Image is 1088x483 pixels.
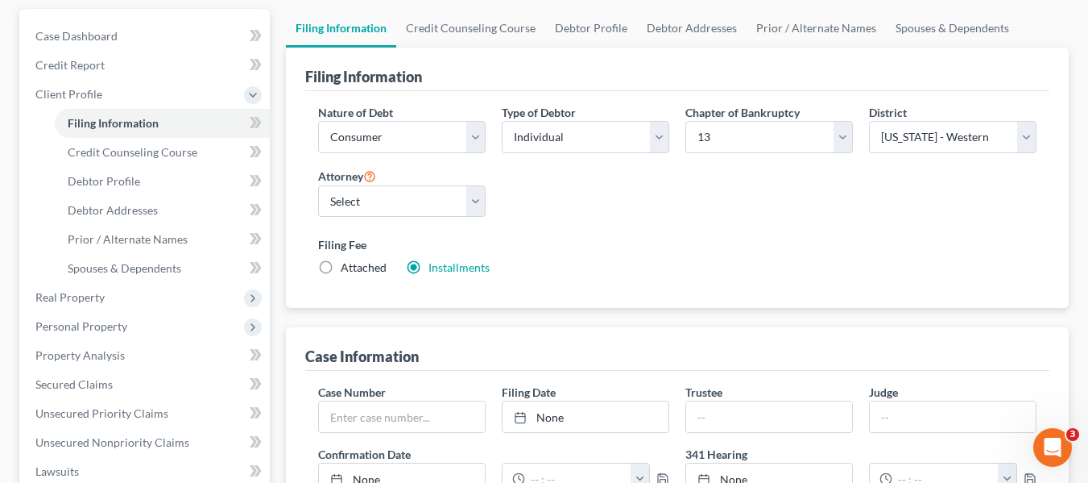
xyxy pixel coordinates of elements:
[55,138,270,167] a: Credit Counseling Course
[68,116,159,130] span: Filing Information
[545,9,637,48] a: Debtor Profile
[685,384,722,401] label: Trustee
[35,290,105,304] span: Real Property
[55,254,270,283] a: Spouses & Dependents
[68,174,140,188] span: Debtor Profile
[318,236,1036,253] label: Filing Fee
[686,402,852,432] input: --
[35,435,189,449] span: Unsecured Nonpriority Claims
[305,67,422,86] div: Filing Information
[55,109,270,138] a: Filing Information
[318,384,386,401] label: Case Number
[35,406,168,420] span: Unsecured Priority Claims
[55,225,270,254] a: Prior / Alternate Names
[23,22,270,51] a: Case Dashboard
[68,261,181,275] span: Spouses & Dependents
[318,104,393,121] label: Nature of Debt
[747,9,886,48] a: Prior / Alternate Names
[35,348,125,362] span: Property Analysis
[341,260,387,274] span: Attached
[68,232,188,246] span: Prior / Alternate Names
[286,9,396,48] a: Filing Information
[869,104,907,121] label: District
[1033,428,1072,467] iframe: Intercom live chat
[23,341,270,370] a: Property Analysis
[23,399,270,428] a: Unsecured Priority Claims
[310,446,677,463] label: Confirmation Date
[677,446,1045,463] label: 341 Hearing
[35,58,105,72] span: Credit Report
[396,9,545,48] a: Credit Counseling Course
[318,166,376,185] label: Attorney
[55,167,270,196] a: Debtor Profile
[35,464,79,478] span: Lawsuits
[1066,428,1079,441] span: 3
[319,402,485,432] input: Enter case number...
[503,402,668,432] a: None
[68,203,158,217] span: Debtor Addresses
[35,319,127,333] span: Personal Property
[685,104,800,121] label: Chapter of Bankruptcy
[55,196,270,225] a: Debtor Addresses
[23,51,270,80] a: Credit Report
[35,87,102,101] span: Client Profile
[886,9,1019,48] a: Spouses & Dependents
[869,384,898,401] label: Judge
[23,428,270,457] a: Unsecured Nonpriority Claims
[502,104,576,121] label: Type of Debtor
[637,9,747,48] a: Debtor Addresses
[35,377,113,391] span: Secured Claims
[870,402,1036,432] input: --
[68,145,197,159] span: Credit Counseling Course
[305,347,419,366] div: Case Information
[35,29,118,43] span: Case Dashboard
[502,384,556,401] label: Filing Date
[428,260,490,274] a: Installments
[23,370,270,399] a: Secured Claims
